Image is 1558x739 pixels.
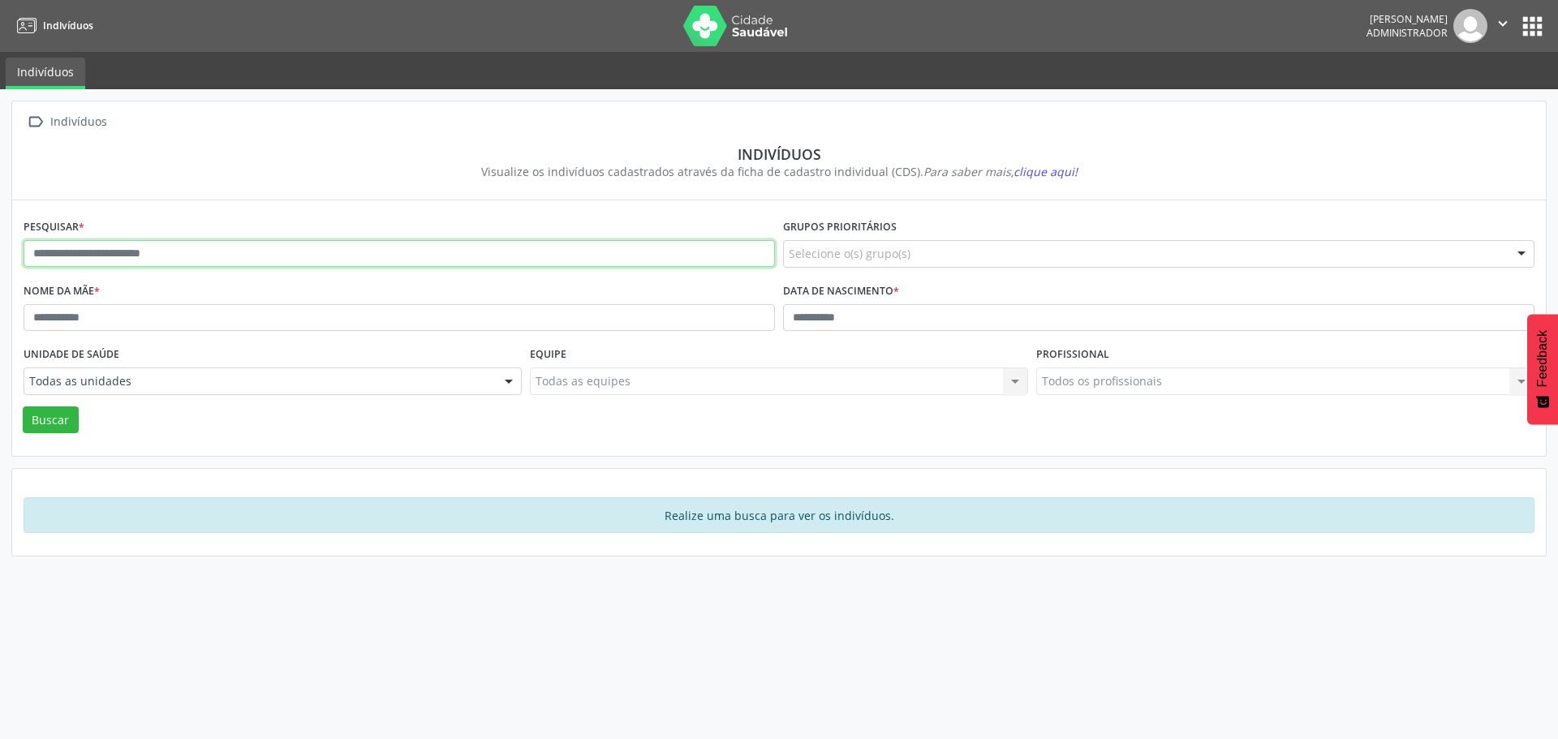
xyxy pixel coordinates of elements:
span: Todas as unidades [29,373,488,389]
button:  [1487,9,1518,43]
span: Feedback [1535,330,1550,387]
div: Realize uma busca para ver os indivíduos. [24,497,1534,533]
a: Indivíduos [11,12,93,39]
button: Feedback - Mostrar pesquisa [1527,314,1558,424]
a:  Indivíduos [24,110,110,134]
a: Indivíduos [6,58,85,89]
i:  [24,110,47,134]
span: Selecione o(s) grupo(s) [789,245,910,262]
label: Unidade de saúde [24,342,119,367]
label: Nome da mãe [24,279,100,304]
div: Indivíduos [47,110,110,134]
span: clique aqui! [1014,164,1078,179]
button: Buscar [23,406,79,434]
button: apps [1518,12,1547,41]
img: img [1453,9,1487,43]
label: Data de nascimento [783,279,899,304]
span: Administrador [1366,26,1448,40]
div: Visualize os indivíduos cadastrados através da ficha de cadastro individual (CDS). [35,163,1523,180]
div: [PERSON_NAME] [1366,12,1448,26]
i:  [1494,15,1512,32]
label: Equipe [530,342,566,367]
label: Profissional [1036,342,1109,367]
label: Grupos prioritários [783,215,897,240]
label: Pesquisar [24,215,84,240]
span: Indivíduos [43,19,93,32]
i: Para saber mais, [923,164,1078,179]
div: Indivíduos [35,145,1523,163]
